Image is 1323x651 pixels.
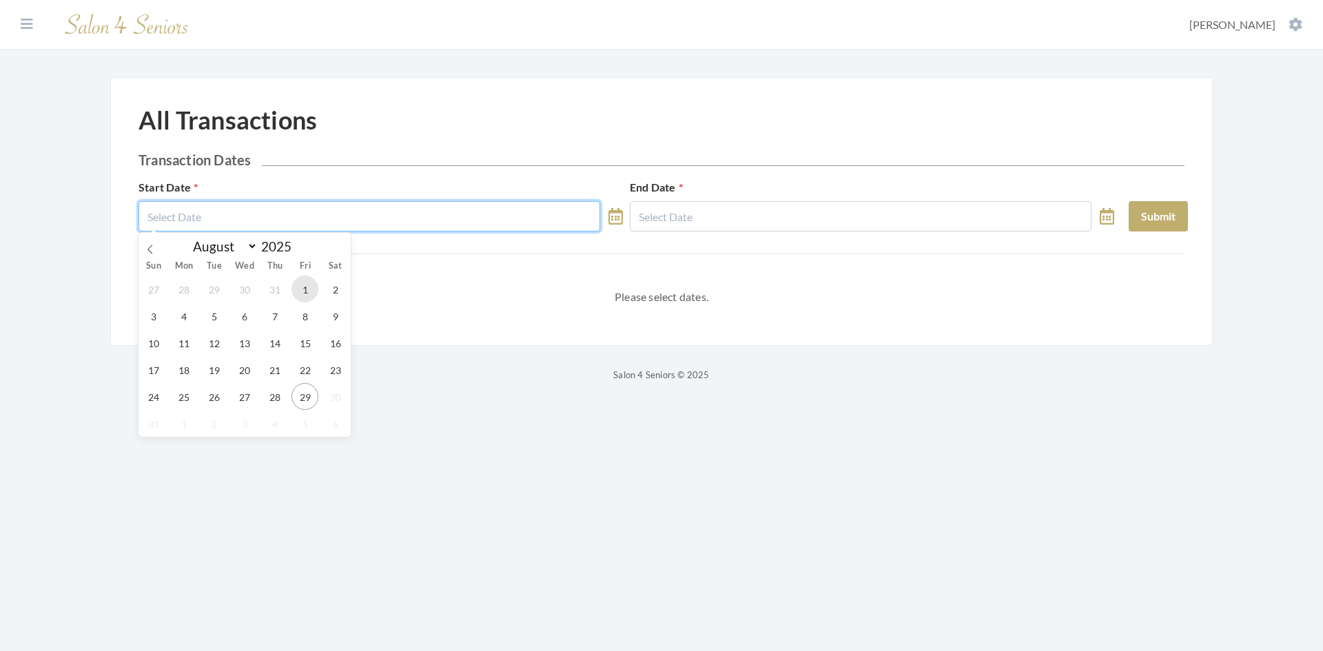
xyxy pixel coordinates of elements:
input: Select Date [630,201,1091,231]
span: August 11, 2025 [170,329,197,356]
span: August 3, 2025 [140,302,167,329]
span: August 17, 2025 [140,356,167,383]
input: Select Date [139,201,600,231]
span: August 26, 2025 [201,383,227,410]
label: End Date [630,179,683,196]
select: Month [186,238,258,255]
span: August 9, 2025 [322,302,349,329]
span: September 5, 2025 [291,410,318,437]
span: Sat [320,262,351,271]
span: Sun [139,262,169,271]
span: August 7, 2025 [261,302,288,329]
span: August 16, 2025 [322,329,349,356]
label: Start Date [139,179,198,196]
span: Fri [290,262,320,271]
span: August 29, 2025 [291,383,318,410]
span: August 19, 2025 [201,356,227,383]
span: August 6, 2025 [231,302,258,329]
span: September 2, 2025 [201,410,227,437]
span: August 21, 2025 [261,356,288,383]
span: [PERSON_NAME] [1189,18,1275,31]
span: July 27, 2025 [140,276,167,302]
input: Year [258,238,303,254]
span: August 18, 2025 [170,356,197,383]
span: August 14, 2025 [261,329,288,356]
span: August 4, 2025 [170,302,197,329]
span: August 24, 2025 [140,383,167,410]
button: [PERSON_NAME] [1185,17,1306,32]
a: toggle [608,201,623,231]
span: Tue [199,262,229,271]
span: August 23, 2025 [322,356,349,383]
span: Wed [229,262,260,271]
button: Submit [1129,201,1188,231]
span: August 31, 2025 [140,410,167,437]
img: Salon 4 Seniors [58,8,196,41]
span: August 25, 2025 [170,383,197,410]
span: August 5, 2025 [201,302,227,329]
a: toggle [1100,201,1114,231]
span: July 29, 2025 [201,276,227,302]
p: Salon 4 Seniors © 2025 [110,366,1213,383]
span: July 30, 2025 [231,276,258,302]
span: September 3, 2025 [231,410,258,437]
span: August 28, 2025 [261,383,288,410]
span: August 20, 2025 [231,356,258,383]
span: August 13, 2025 [231,329,258,356]
h2: Transaction Dates [139,152,1184,168]
span: August 27, 2025 [231,383,258,410]
p: Please select dates. [139,287,1184,307]
span: August 12, 2025 [201,329,227,356]
h1: All Transactions [139,105,317,135]
span: September 4, 2025 [261,410,288,437]
span: August 2, 2025 [322,276,349,302]
span: August 22, 2025 [291,356,318,383]
span: August 1, 2025 [291,276,318,302]
span: August 8, 2025 [291,302,318,329]
span: August 30, 2025 [322,383,349,410]
span: Thu [260,262,290,271]
span: September 1, 2025 [170,410,197,437]
span: July 31, 2025 [261,276,288,302]
span: September 6, 2025 [322,410,349,437]
span: August 15, 2025 [291,329,318,356]
span: July 28, 2025 [170,276,197,302]
span: August 10, 2025 [140,329,167,356]
span: Mon [169,262,199,271]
